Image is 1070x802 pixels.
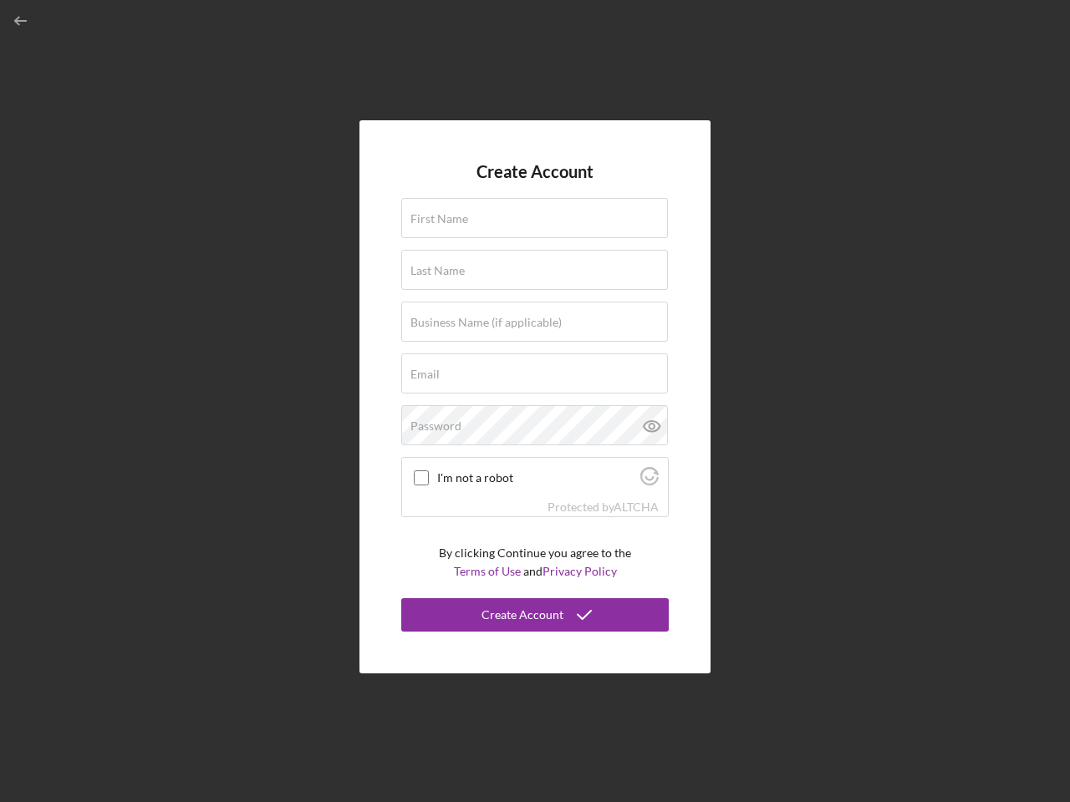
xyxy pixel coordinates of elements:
[481,598,563,632] div: Create Account
[454,564,521,578] a: Terms of Use
[614,500,659,514] a: Visit Altcha.org
[437,471,635,485] label: I'm not a robot
[410,316,562,329] label: Business Name (if applicable)
[476,162,594,181] h4: Create Account
[410,212,468,226] label: First Name
[640,474,659,488] a: Visit Altcha.org
[410,368,440,381] label: Email
[410,264,465,277] label: Last Name
[548,500,659,514] div: Protected by
[543,564,617,578] a: Privacy Policy
[410,419,461,433] label: Password
[401,598,669,632] button: Create Account
[439,544,631,581] p: By clicking Continue you agree to the and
